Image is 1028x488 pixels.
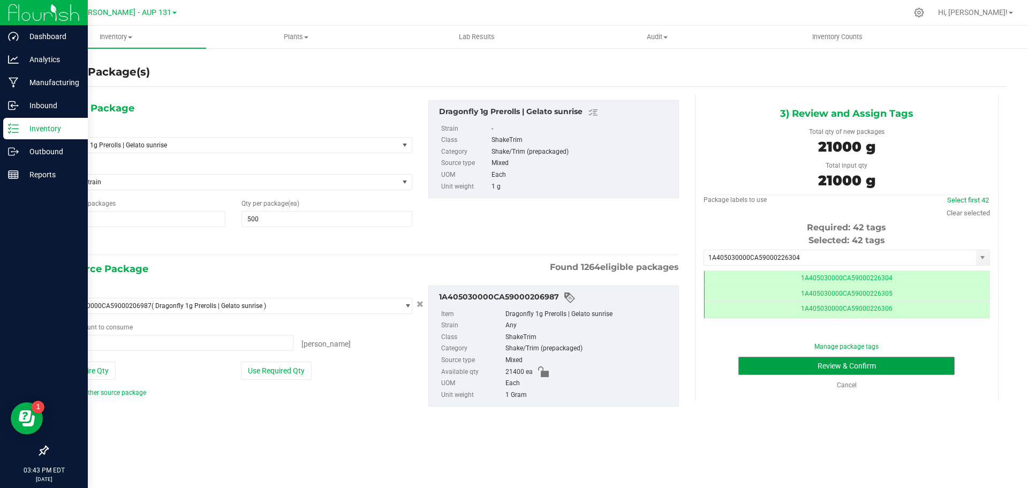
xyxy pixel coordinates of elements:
span: 2) Source Package [55,261,148,277]
input: 500 [242,212,411,227]
span: Hi, [PERSON_NAME]! [938,8,1008,17]
inline-svg: Analytics [8,54,19,65]
span: Lab Results [444,32,509,42]
span: Audit [568,32,747,42]
span: select [398,175,412,190]
iframe: Resource center [11,402,43,434]
span: (ea) [288,200,299,207]
div: 1 g [492,181,672,193]
p: Outbound [19,145,83,158]
inline-svg: Reports [8,169,19,180]
inline-svg: Inventory [8,123,19,134]
a: Manage package tags [814,343,879,350]
div: Manage settings [912,7,926,18]
input: 21000 ea [56,335,293,350]
span: Plants [207,32,386,42]
a: Inventory Counts [747,26,928,48]
label: Unit weight [441,389,503,401]
p: 03:43 PM EDT [5,466,83,475]
div: 1 Gram [505,389,673,401]
span: Inventory [26,32,206,42]
input: 42 [56,212,225,227]
span: 21000 g [818,172,875,189]
label: Class [441,134,489,146]
span: 1A405030000CA59000226306 [801,305,893,312]
a: Add another source package [55,389,146,396]
label: Category [441,343,503,355]
span: select [398,298,412,313]
div: 1A405030000CA59000206987 [439,291,673,304]
a: Plants [206,26,387,48]
span: Selected: 42 tags [808,235,885,245]
span: 1264 [581,262,600,272]
span: Found eligible packages [550,261,679,274]
div: Mixed [492,157,672,169]
label: Category [441,146,489,158]
label: Strain [441,320,503,332]
inline-svg: Dashboard [8,31,19,42]
span: Total input qty [826,162,867,169]
input: Starting tag number [704,250,976,265]
div: Dragonfly 1g Prerolls | Gelato sunrise [505,309,673,320]
inline-svg: Inbound [8,100,19,111]
span: 1A405030000CA59000226304 [801,274,893,282]
span: select [976,250,989,265]
span: Required: 42 tags [807,222,886,232]
label: Source type [441,157,489,169]
h4: Create Package(s) [47,64,150,80]
span: 21000 g [818,138,875,155]
label: Strain [441,123,489,135]
div: ShakeTrim [492,134,672,146]
p: Dashboard [19,30,83,43]
label: Available qty [441,366,503,378]
div: Shake/Trim (prepackaged) [505,343,673,355]
div: ShakeTrim [505,332,673,343]
span: Select Strain [56,175,398,190]
p: Inbound [19,99,83,112]
p: Analytics [19,53,83,66]
button: Use Required Qty [241,362,312,380]
span: select [398,138,412,153]
span: 1A405030000CA59000206987 [60,302,152,310]
p: Inventory [19,122,83,135]
span: ( Dragonfly 1g Prerolls | Gelato sunrise ) [152,302,266,310]
p: Reports [19,168,83,181]
span: 21400 ea [505,366,533,378]
span: Package labels to use [704,196,767,204]
label: Source type [441,355,503,366]
span: Total qty of new packages [809,128,885,136]
a: Clear selected [947,209,990,217]
a: Cancel [837,381,857,389]
div: Shake/Trim (prepackaged) [492,146,672,158]
div: Each [492,169,672,181]
div: Mixed [505,355,673,366]
label: Item [441,309,503,320]
inline-svg: Manufacturing [8,77,19,88]
span: Dragonfly 1g Prerolls | Gelato sunrise [60,141,381,149]
span: Package to consume [55,324,133,331]
span: count [80,324,97,331]
div: Dragonfly 1g Prerolls | Gelato sunrise [439,106,673,119]
inline-svg: Outbound [8,146,19,157]
div: Each [505,378,673,389]
label: Class [441,332,503,343]
a: Select first 42 [947,196,989,204]
a: Lab Results [387,26,567,48]
span: Qty per package [241,200,299,207]
div: - [492,123,672,135]
label: UOM [441,378,503,389]
button: Cancel button [413,297,427,312]
div: Any [505,320,673,332]
p: Manufacturing [19,76,83,89]
label: Unit weight [441,181,489,193]
label: UOM [441,169,489,181]
span: Dragonfly [PERSON_NAME] - AUP 131 [42,8,171,17]
span: Inventory Counts [798,32,877,42]
span: 3) Review and Assign Tags [780,106,913,122]
span: 1) New Package [55,100,134,116]
p: [DATE] [5,475,83,483]
span: 1A405030000CA59000226305 [801,290,893,297]
button: Review & Confirm [738,357,955,375]
span: [PERSON_NAME] [301,340,351,348]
